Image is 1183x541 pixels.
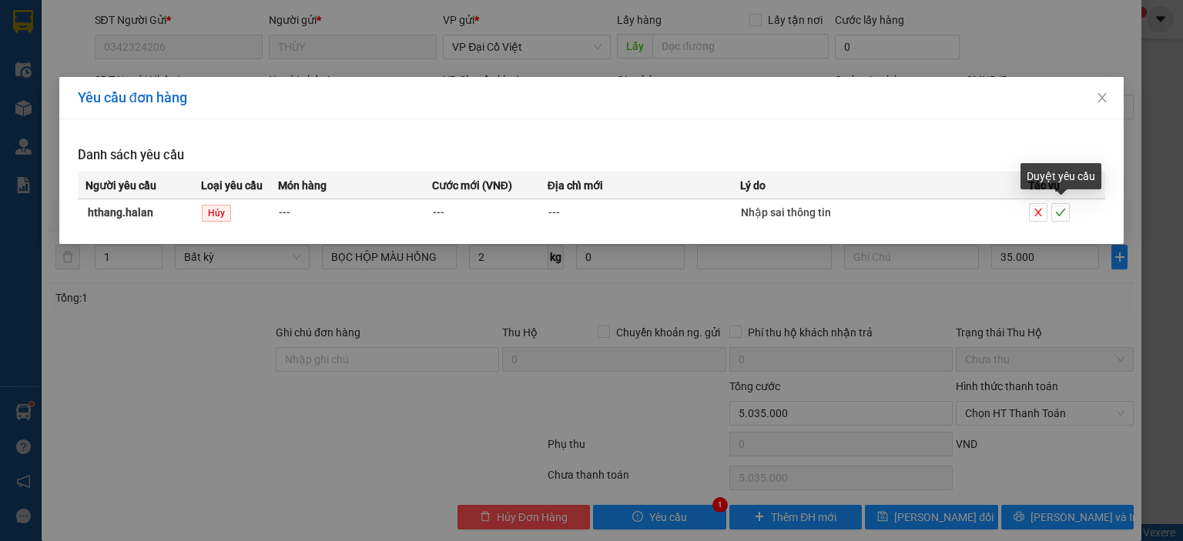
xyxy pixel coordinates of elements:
[202,205,231,222] span: Hủy
[1029,203,1047,222] button: close
[88,206,153,219] strong: hthang.halan
[279,206,290,219] span: ---
[278,177,327,194] span: Món hàng
[1020,163,1101,189] div: Duyệt yêu cầu
[1051,203,1070,222] button: check
[432,177,512,194] span: Cước mới (VNĐ)
[548,206,560,219] span: ---
[85,177,156,194] span: Người yêu cầu
[201,177,263,194] span: Loại yêu cầu
[78,89,1105,106] div: Yêu cầu đơn hàng
[548,177,603,194] span: Địa chỉ mới
[741,206,831,219] span: Nhập sai thông tin
[1081,77,1124,120] button: Close
[78,145,1105,165] h3: Danh sách yêu cầu
[1096,92,1108,104] span: close
[1052,207,1069,218] span: check
[433,206,444,219] span: ---
[1030,207,1047,218] span: close
[740,177,766,194] span: Lý do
